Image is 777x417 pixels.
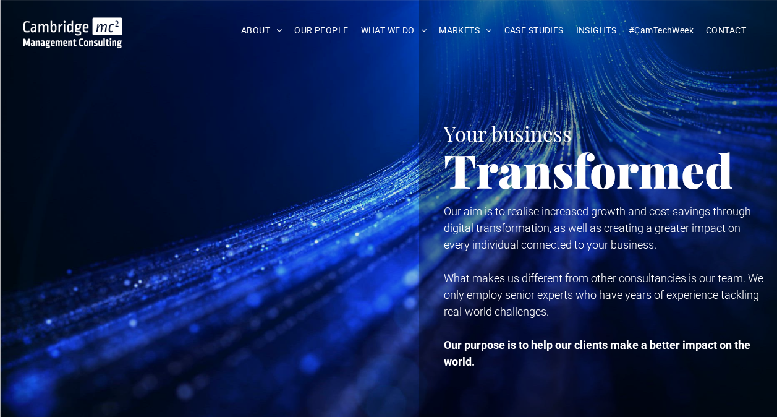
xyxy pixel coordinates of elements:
a: MARKETS [433,21,498,40]
a: OUR PEOPLE [288,21,354,40]
a: WHAT WE DO [355,21,433,40]
img: Cambridge MC Logo, digital transformation [23,17,122,48]
span: What makes us different from other consultancies is our team. We only employ senior experts who h... [444,272,763,318]
strong: Our purpose is to help our clients make a better impact on the world. [444,338,750,368]
a: #CamTechWeek [622,21,700,40]
a: ABOUT [235,21,289,40]
span: Transformed [444,139,733,200]
span: Your business [444,119,572,147]
span: Our aim is to realise increased growth and cost savings through digital transformation, as well a... [444,205,751,251]
a: INSIGHTS [570,21,622,40]
a: CONTACT [700,21,752,40]
a: Your Business Transformed | Cambridge Management Consulting [23,19,122,32]
a: CASE STUDIES [498,21,570,40]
